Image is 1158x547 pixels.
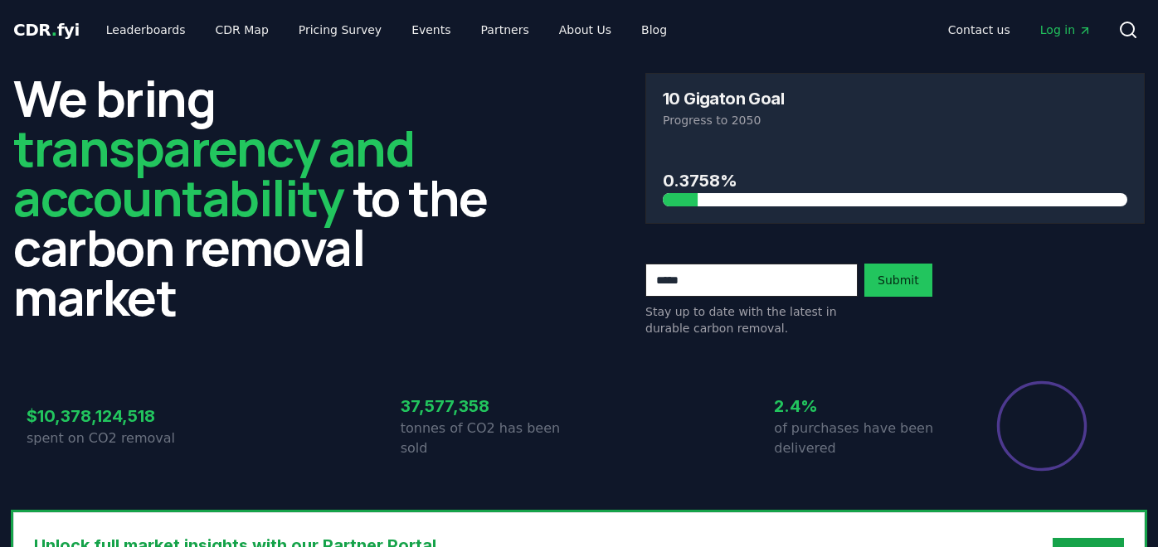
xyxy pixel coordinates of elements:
span: CDR fyi [13,20,80,40]
p: of purchases have been delivered [774,419,952,458]
a: Blog [628,15,680,45]
nav: Main [935,15,1105,45]
a: About Us [546,15,625,45]
a: Contact us [935,15,1024,45]
span: transparency and accountability [13,114,414,231]
h3: 37,577,358 [401,394,579,419]
h3: $10,378,124,518 [27,404,205,428]
span: Log in [1040,22,1092,38]
p: tonnes of CO2 has been sold [401,419,579,458]
a: Pricing Survey [285,15,395,45]
a: Events [398,15,464,45]
h3: 0.3758% [663,168,1127,193]
span: . [51,20,57,40]
a: Leaderboards [93,15,199,45]
button: Submit [864,264,932,297]
p: Progress to 2050 [663,112,1127,128]
h3: 10 Gigaton Goal [663,90,784,107]
nav: Main [93,15,680,45]
a: Log in [1027,15,1105,45]
div: Percentage of sales delivered [995,380,1088,472]
a: CDR.fyi [13,18,80,41]
p: spent on CO2 removal [27,428,205,448]
h2: We bring to the carbon removal market [13,73,513,322]
h3: 2.4% [774,394,952,419]
p: Stay up to date with the latest in durable carbon removal. [645,303,858,336]
a: Partners [468,15,543,45]
a: CDR Map [202,15,282,45]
